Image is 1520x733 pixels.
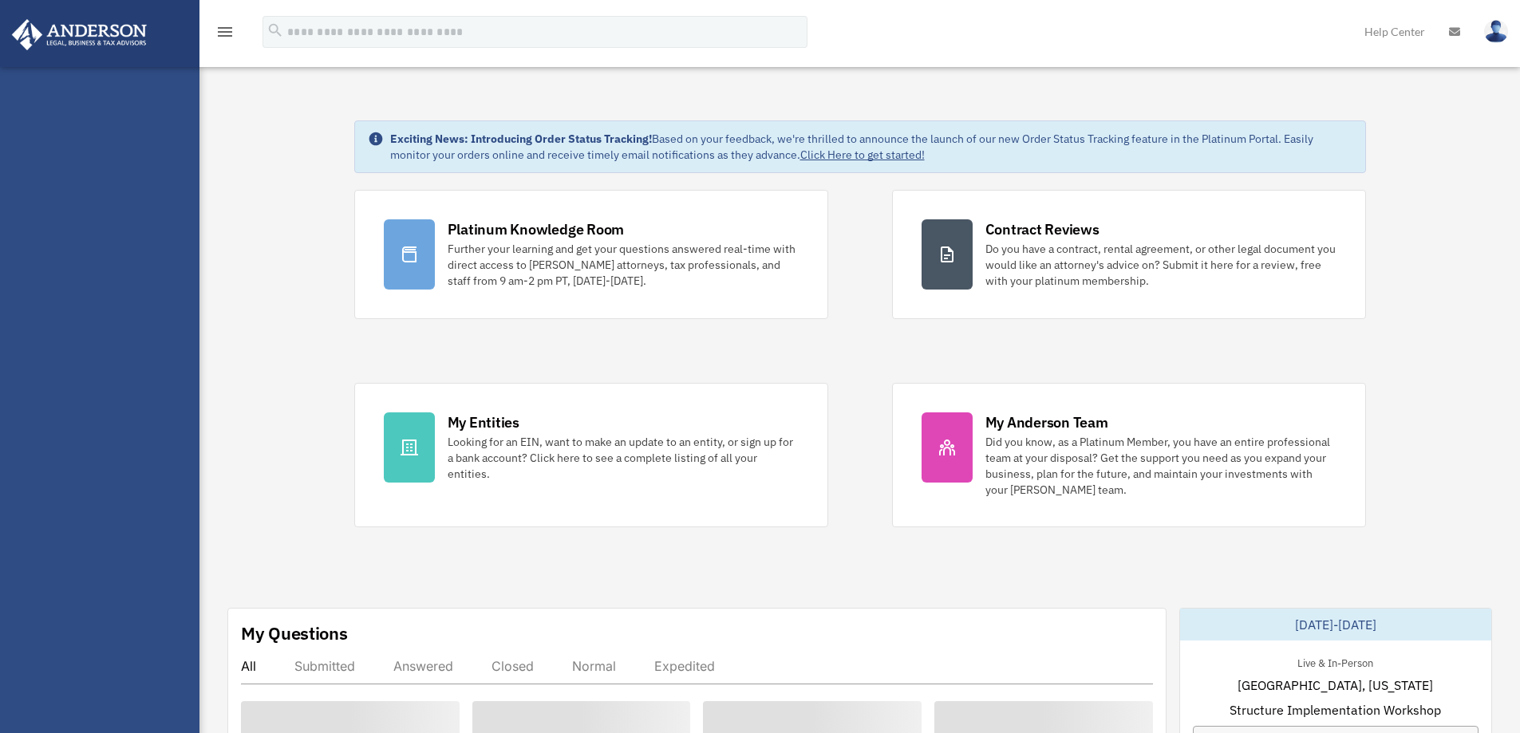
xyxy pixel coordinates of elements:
[390,132,652,146] strong: Exciting News: Introducing Order Status Tracking!
[800,148,925,162] a: Click Here to get started!
[1238,676,1433,695] span: [GEOGRAPHIC_DATA], [US_STATE]
[492,658,534,674] div: Closed
[1180,609,1491,640] div: [DATE]-[DATE]
[215,22,235,41] i: menu
[448,219,625,239] div: Platinum Knowledge Room
[448,241,799,289] div: Further your learning and get your questions answered real-time with direct access to [PERSON_NAM...
[985,412,1108,432] div: My Anderson Team
[390,131,1352,163] div: Based on your feedback, we're thrilled to announce the launch of our new Order Status Tracking fe...
[241,621,348,645] div: My Questions
[266,22,284,39] i: search
[294,658,355,674] div: Submitted
[1484,20,1508,43] img: User Pic
[354,383,828,527] a: My Entities Looking for an EIN, want to make an update to an entity, or sign up for a bank accoun...
[654,658,715,674] div: Expedited
[1285,653,1386,670] div: Live & In-Person
[354,190,828,319] a: Platinum Knowledge Room Further your learning and get your questions answered real-time with dire...
[892,383,1366,527] a: My Anderson Team Did you know, as a Platinum Member, you have an entire professional team at your...
[241,658,256,674] div: All
[393,658,453,674] div: Answered
[985,241,1336,289] div: Do you have a contract, rental agreement, or other legal document you would like an attorney's ad...
[1230,700,1441,719] span: Structure Implementation Workshop
[448,434,799,482] div: Looking for an EIN, want to make an update to an entity, or sign up for a bank account? Click her...
[985,219,1100,239] div: Contract Reviews
[572,658,616,674] div: Normal
[215,28,235,41] a: menu
[7,19,152,50] img: Anderson Advisors Platinum Portal
[448,412,519,432] div: My Entities
[985,434,1336,498] div: Did you know, as a Platinum Member, you have an entire professional team at your disposal? Get th...
[892,190,1366,319] a: Contract Reviews Do you have a contract, rental agreement, or other legal document you would like...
